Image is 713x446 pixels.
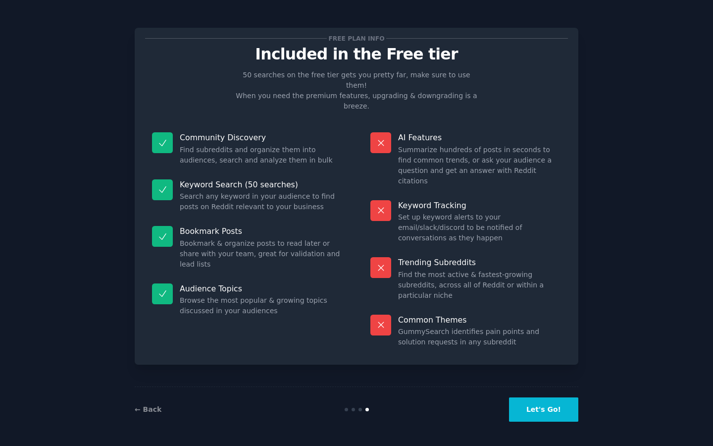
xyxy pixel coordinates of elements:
p: Included in the Free tier [145,46,568,63]
p: Community Discovery [180,132,343,143]
dd: Search any keyword in your audience to find posts on Reddit relevant to your business [180,191,343,212]
p: Common Themes [398,315,561,325]
p: Audience Topics [180,283,343,294]
p: AI Features [398,132,561,143]
dd: Browse the most popular & growing topics discussed in your audiences [180,295,343,316]
dd: Find subreddits and organize them into audiences, search and analyze them in bulk [180,145,343,166]
dd: Bookmark & organize posts to read later or share with your team, great for validation and lead lists [180,238,343,270]
dd: Find the most active & fastest-growing subreddits, across all of Reddit or within a particular niche [398,270,561,301]
a: ← Back [135,405,161,413]
dd: Set up keyword alerts to your email/slack/discord to be notified of conversations as they happen [398,212,561,243]
dd: GummySearch identifies pain points and solution requests in any subreddit [398,327,561,347]
button: Let's Go! [509,397,578,422]
dd: Summarize hundreds of posts in seconds to find common trends, or ask your audience a question and... [398,145,561,186]
p: Trending Subreddits [398,257,561,268]
p: Keyword Tracking [398,200,561,211]
span: Free plan info [327,33,386,44]
p: Keyword Search (50 searches) [180,179,343,190]
p: Bookmark Posts [180,226,343,236]
p: 50 searches on the free tier gets you pretty far, make sure to use them! When you need the premiu... [232,70,481,111]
